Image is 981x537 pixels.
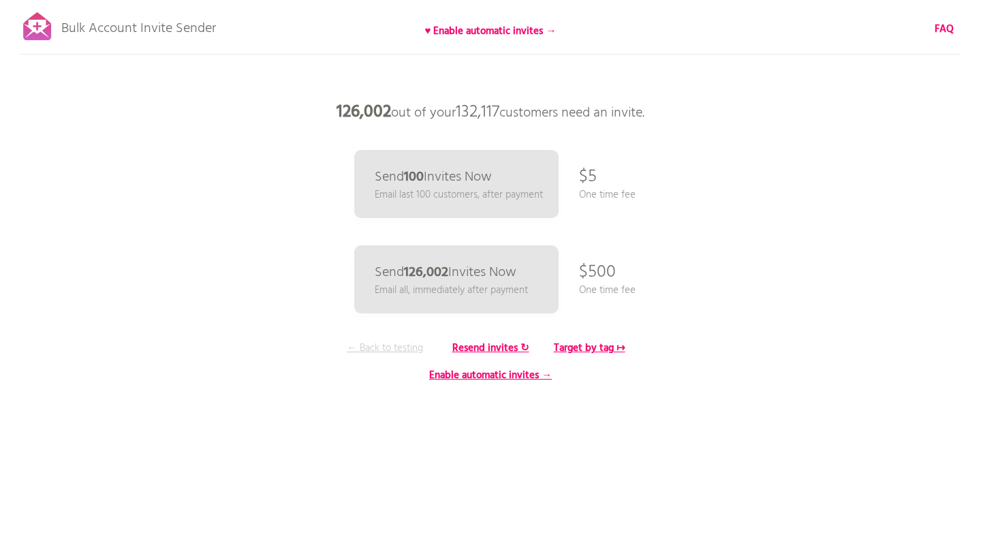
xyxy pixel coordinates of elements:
[375,170,492,184] p: Send Invites Now
[375,187,543,202] p: Email last 100 customers, after payment
[375,283,528,298] p: Email all, immediately after payment
[334,341,436,356] p: ← Back to testing
[935,21,954,37] b: FAQ
[354,150,559,218] a: Send100Invites Now Email last 100 customers, after payment
[404,262,448,283] b: 126,002
[452,340,529,356] b: Resend invites ↻
[354,245,559,313] a: Send126,002Invites Now Email all, immediately after payment
[579,283,636,298] p: One time fee
[579,252,616,293] p: $500
[404,166,424,188] b: 100
[61,8,216,42] p: Bulk Account Invite Sender
[579,157,597,198] p: $5
[579,187,636,202] p: One time fee
[554,340,625,356] b: Target by tag ↦
[286,92,695,133] p: out of your customers need an invite.
[935,22,954,37] a: FAQ
[337,99,391,126] b: 126,002
[456,99,499,126] span: 132,117
[425,23,557,40] b: ♥ Enable automatic invites →
[429,367,552,384] b: Enable automatic invites →
[375,266,516,279] p: Send Invites Now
